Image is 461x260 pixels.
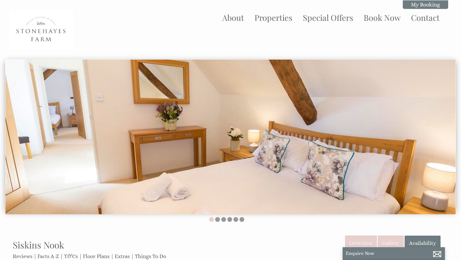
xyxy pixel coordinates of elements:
[9,10,73,50] img: Stonehayes Farm
[405,236,441,251] a: Availability
[64,253,78,259] a: T&Cs
[222,12,244,23] a: About
[83,253,109,259] a: Floor Plans
[255,12,292,23] a: Properties
[403,0,448,9] a: My Booking
[378,236,404,251] a: Gallery
[303,12,353,23] a: Special Offers
[115,253,130,259] a: Extras
[135,253,166,259] a: Things To Do
[364,12,400,23] a: Book Now
[411,12,440,23] a: Contact
[13,239,64,251] a: Siskins Nook
[346,250,442,256] p: Enquire Now
[37,253,59,259] a: Facts A-Z
[13,253,32,259] a: Reviews
[345,236,377,251] a: Overview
